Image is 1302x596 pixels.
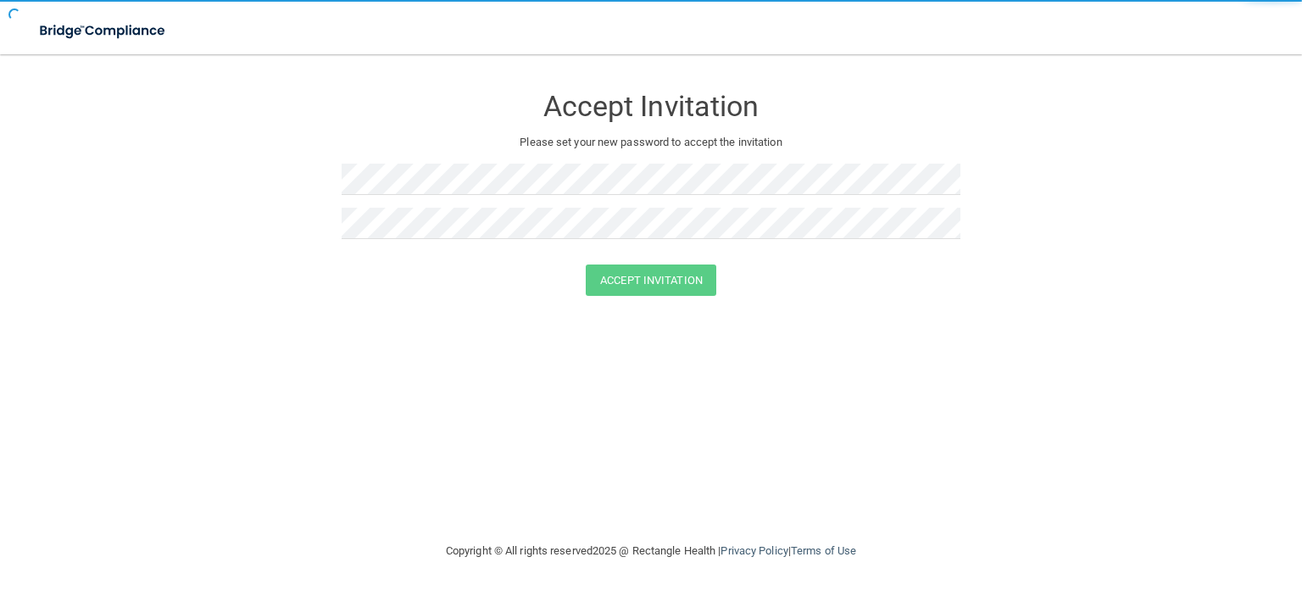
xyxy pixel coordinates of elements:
h3: Accept Invitation [342,91,960,122]
a: Terms of Use [791,544,856,557]
button: Accept Invitation [586,265,716,296]
p: Please set your new password to accept the invitation [354,132,948,153]
img: bridge_compliance_login_screen.278c3ca4.svg [25,14,181,48]
div: Copyright © All rights reserved 2025 @ Rectangle Health | | [342,524,960,578]
a: Privacy Policy [721,544,787,557]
